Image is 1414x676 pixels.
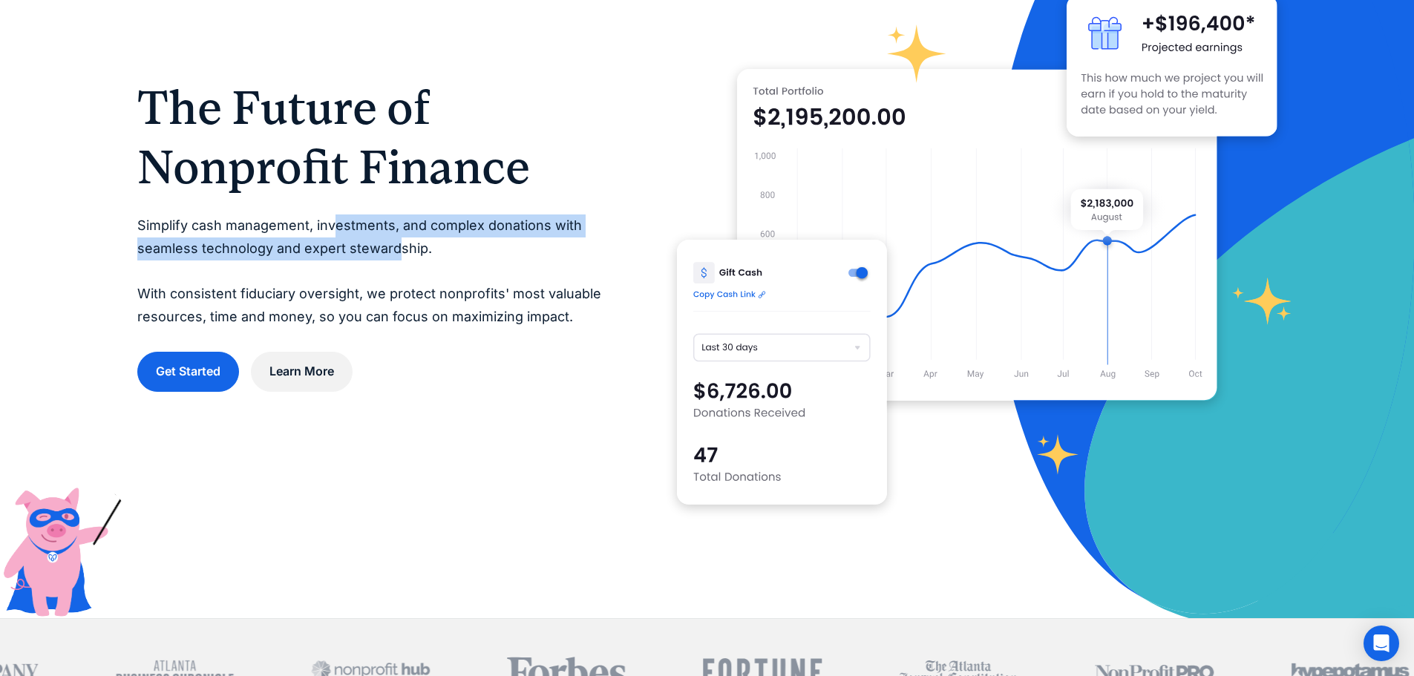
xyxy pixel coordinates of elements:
[737,69,1217,401] img: nonprofit donation platform
[137,214,618,328] p: Simplify cash management, investments, and complex donations with seamless technology and expert ...
[1232,278,1292,324] img: fundraising star
[677,240,887,505] img: donation software for nonprofits
[137,352,239,391] a: Get Started
[137,78,618,197] h1: The Future of Nonprofit Finance
[1364,626,1399,661] div: Open Intercom Messenger
[251,352,353,391] a: Learn More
